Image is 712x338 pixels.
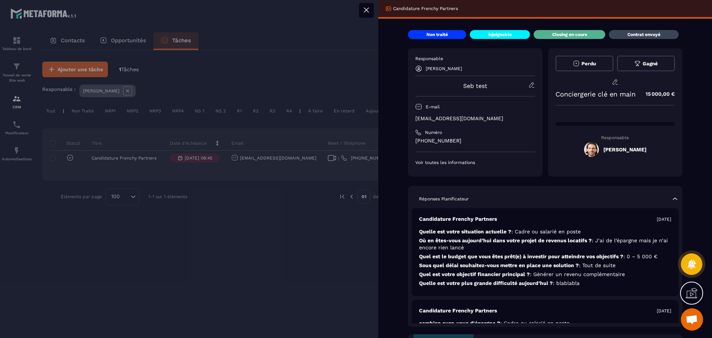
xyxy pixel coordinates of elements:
p: injoignable [488,32,512,37]
p: Quelle est votre plus grande difficulté aujourd’hui ? [419,280,671,287]
p: Candidature Frenchy Partners [419,307,497,314]
span: Perdu [581,61,596,66]
span: : Cadre ou salarié en poste [500,320,570,326]
p: [DATE] [657,216,671,222]
p: [PHONE_NUMBER] [415,137,535,144]
p: Réponses Planificateur [419,196,469,202]
span: : 0 – 5 000 € [623,253,657,259]
p: 15 000,00 € [638,87,675,101]
span: : Générer un revenu complémentaire [530,271,625,277]
p: Responsable [415,56,535,62]
p: Quel est votre objectif financier principal ? [419,271,671,278]
button: Perdu [556,56,613,71]
p: Responsable [556,135,675,140]
p: [DATE] [657,308,671,314]
p: combien avez-vous d'épargne ? [419,320,671,327]
span: Gagné [643,61,658,66]
p: Candidature Frenchy Partners [393,6,458,12]
span: : Tout de suite [579,262,616,268]
p: E-mail [426,104,440,110]
p: Sous quel délai souhaitez-vous mettre en place une solution ? [419,262,671,269]
p: Voir toutes les informations [415,160,535,165]
p: Closing en cours [552,32,587,37]
a: Seb test [463,82,487,89]
p: [EMAIL_ADDRESS][DOMAIN_NAME] [415,115,535,122]
span: : Cadre ou salarié en poste [511,229,581,234]
p: Où en êtes-vous aujourd’hui dans votre projet de revenus locatifs ? [419,237,671,251]
p: Quelle est votre situation actuelle ? [419,228,671,235]
button: Gagné [617,56,675,71]
p: [PERSON_NAME] [426,66,462,71]
p: Quel est le budget que vous êtes prêt(e) à investir pour atteindre vos objectifs ? [419,253,671,260]
p: Numéro [425,129,442,135]
div: Ouvrir le chat [681,308,703,331]
p: Non traité [426,32,448,37]
p: Contrat envoyé [627,32,660,37]
h5: [PERSON_NAME] [603,147,646,152]
span: : blablabla [553,280,580,286]
p: Conciergerie clé en main [556,90,636,98]
p: Candidature Frenchy Partners [419,216,497,223]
